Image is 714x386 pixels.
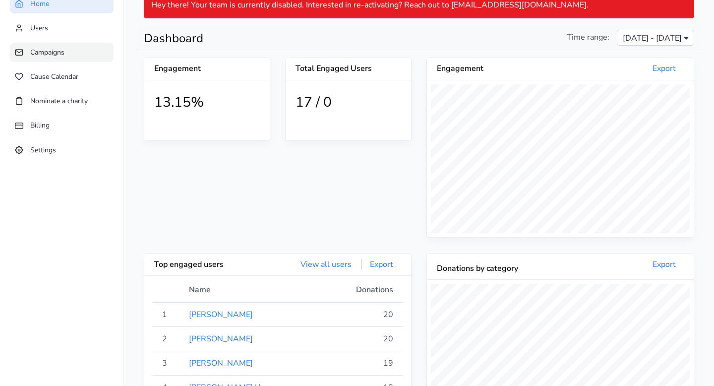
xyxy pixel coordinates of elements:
span: Nominate a charity [30,96,88,106]
span: Cause Calendar [30,72,78,81]
a: [PERSON_NAME] [189,309,253,320]
span: Campaigns [30,48,64,57]
a: Export [645,259,684,270]
h5: Donations by category [437,264,560,273]
h5: Engagement [154,64,207,73]
td: 20 [324,326,403,351]
th: Name [183,284,324,302]
span: Settings [30,145,56,154]
a: Nominate a charity [10,91,114,111]
a: [PERSON_NAME] [189,358,253,369]
td: 19 [324,351,403,375]
a: Settings [10,140,114,160]
td: 2 [152,326,183,351]
span: Billing [30,121,50,130]
a: Billing [10,116,114,135]
h5: Engagement [437,64,560,73]
td: 1 [152,302,183,327]
a: Cause Calendar [10,67,114,86]
a: Users [10,18,114,38]
th: Donations [324,284,403,302]
a: View all users [293,259,359,270]
a: [PERSON_NAME] [189,333,253,344]
h1: 13.15% [154,94,260,111]
a: Export [645,63,684,74]
td: 20 [324,302,403,327]
span: [DATE] - [DATE] [623,32,682,44]
a: Campaigns [10,43,114,62]
h1: 17 / 0 [296,94,401,111]
span: Time range: [567,31,609,43]
td: 3 [152,351,183,375]
a: Export [361,259,401,270]
h5: Top engaged users [154,260,278,269]
span: Users [30,23,48,33]
h5: Total Engaged Users [296,64,401,73]
h1: Dashboard [144,31,412,46]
